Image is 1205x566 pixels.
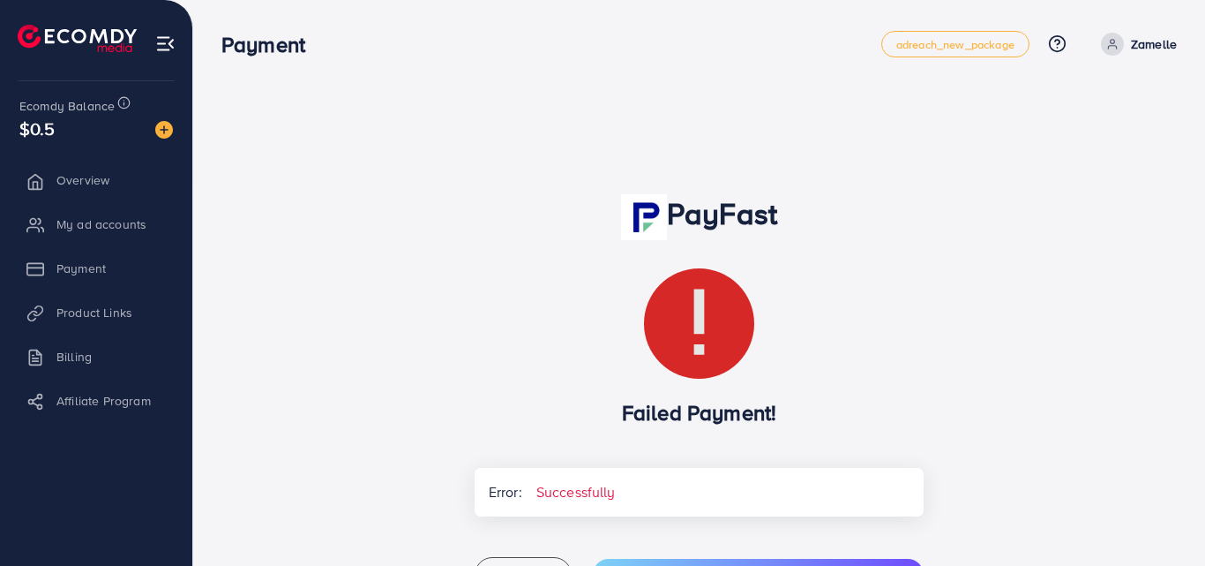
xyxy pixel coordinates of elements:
[522,468,630,517] span: Successfully
[1094,33,1177,56] a: Zamelle
[1131,34,1177,55] p: Zamelle
[19,116,56,141] span: $0.5
[881,31,1029,57] a: adreach_new_package
[475,400,924,426] h3: Failed Payment!
[155,121,173,139] img: image
[475,468,522,517] span: Error:
[19,97,115,115] span: Ecomdy Balance
[475,194,924,240] h1: PayFast
[18,25,137,52] img: logo
[155,34,176,54] img: menu
[221,32,319,57] h3: Payment
[644,268,754,379] img: Error
[896,39,1014,50] span: adreach_new_package
[621,194,667,240] img: PayFast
